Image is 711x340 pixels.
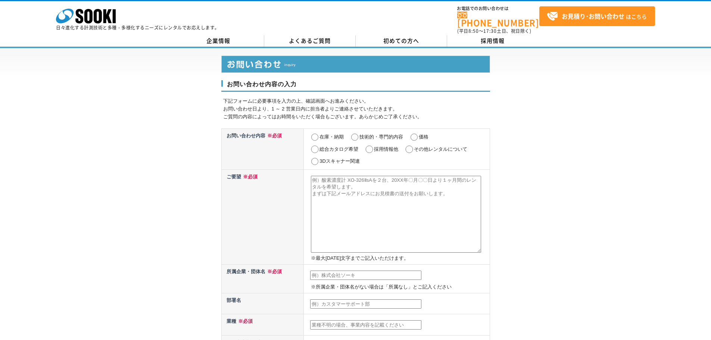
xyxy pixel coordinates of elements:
[221,128,304,169] th: お問い合わせ内容
[447,35,539,47] a: 採用情報
[457,6,539,11] span: お電話でのお問い合わせは
[356,35,447,47] a: 初めての方へ
[310,271,421,280] input: 例）株式会社ソーキ
[223,97,490,121] p: 下記フォームに必要事項を入力の上、確認画面へお進みください。 お問い合わせ日より、1 ～ 2 営業日内に担当者よりご連絡させていただきます。 ご質問の内容によってはお時間をいただく場合もございま...
[221,80,490,92] h3: お問い合わせ内容の入力
[173,35,264,47] a: 企業情報
[547,11,647,22] span: はこちら
[457,28,531,34] span: (平日 ～ 土日、祝日除く)
[359,134,403,140] label: 技術的・専門的内容
[383,37,419,45] span: 初めての方へ
[265,269,282,274] span: ※必須
[264,35,356,47] a: よくあるご質問
[221,56,490,73] img: お問い合わせ
[539,6,655,26] a: お見積り･お問い合わせはこちら
[310,299,421,309] input: 例）カスタマーサポート部
[221,314,304,335] th: 業種
[419,134,428,140] label: 価格
[457,12,539,27] a: [PHONE_NUMBER]
[414,146,467,152] label: その他レンタルについて
[562,12,624,21] strong: お見積り･お問い合わせ
[221,265,304,293] th: 所属企業・団体名
[319,158,360,164] label: 3Dスキャナー関連
[310,320,421,330] input: 業種不明の場合、事業内容を記載ください
[311,283,488,291] p: ※所属企業・団体名がない場合は「所属なし」とご記入ください
[311,255,488,262] p: ※最大[DATE]文字までご記入いただけます。
[319,146,358,152] label: 総合カタログ希望
[468,28,479,34] span: 8:50
[221,169,304,264] th: ご要望
[374,146,398,152] label: 採用情報他
[265,133,282,138] span: ※必須
[236,318,253,324] span: ※必須
[241,174,258,180] span: ※必須
[56,25,219,30] p: 日々進化する計測技術と多種・多様化するニーズにレンタルでお応えします。
[221,293,304,314] th: 部署名
[319,134,344,140] label: 在庫・納期
[483,28,497,34] span: 17:30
